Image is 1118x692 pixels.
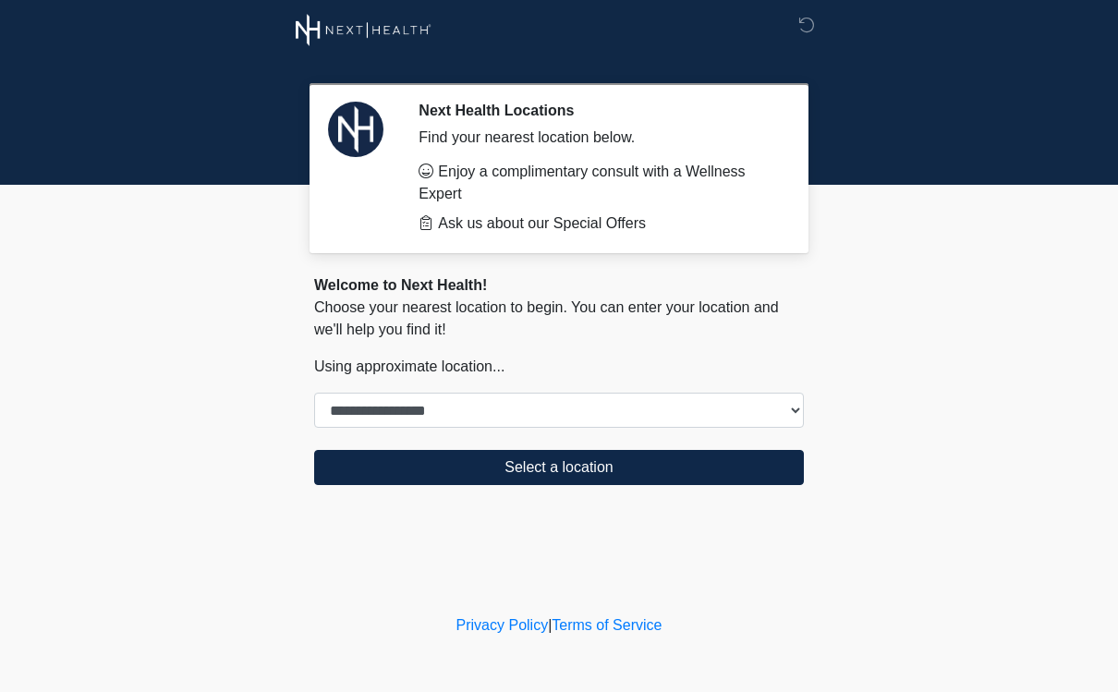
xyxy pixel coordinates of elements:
[296,14,431,46] img: Next Health Wellness Logo
[314,450,804,485] button: Select a location
[419,212,776,235] li: Ask us about our Special Offers
[419,102,776,119] h2: Next Health Locations
[328,102,383,157] img: Agent Avatar
[314,299,779,337] span: Choose your nearest location to begin. You can enter your location and we'll help you find it!
[456,617,549,633] a: Privacy Policy
[314,274,804,297] div: Welcome to Next Health!
[419,127,776,149] div: Find your nearest location below.
[314,358,504,374] span: Using approximate location...
[552,617,662,633] a: Terms of Service
[548,617,552,633] a: |
[419,161,776,205] li: Enjoy a complimentary consult with a Wellness Expert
